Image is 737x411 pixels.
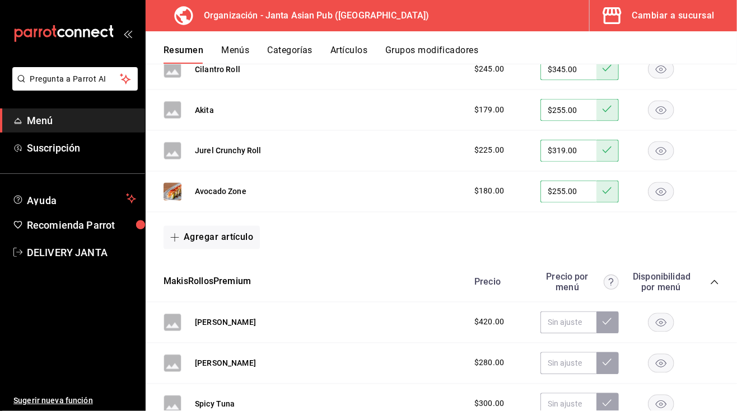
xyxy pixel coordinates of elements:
a: Pregunta a Parrot AI [8,81,138,93]
input: Sin ajuste [540,140,596,162]
button: Agregar artículo [164,226,260,249]
button: Avocado Zone [195,186,246,197]
button: Artículos [330,45,367,64]
button: Pregunta a Parrot AI [12,67,138,91]
button: [PERSON_NAME] [195,317,256,328]
span: $280.00 [474,357,504,369]
span: Ayuda [27,192,122,205]
input: Sin ajuste [540,181,596,203]
button: Jurel Crunchy Roll [195,145,262,157]
img: Preview [164,183,181,201]
span: $180.00 [474,186,504,197]
button: open_drawer_menu [123,29,132,38]
div: Precio por menú [540,272,619,293]
div: navigation tabs [164,45,737,64]
span: Menú [27,113,136,128]
span: DELIVERY JANTA [27,245,136,260]
input: Sin ajuste [540,311,596,334]
button: Cilantro Roll [195,64,240,75]
span: Pregunta a Parrot AI [30,73,120,85]
span: Recomienda Parrot [27,218,136,233]
h3: Organización - Janta Asian Pub ([GEOGRAPHIC_DATA]) [195,9,430,22]
span: $179.00 [474,104,504,116]
button: collapse-category-row [710,278,719,287]
button: Categorías [268,45,313,64]
button: Menús [221,45,249,64]
span: $420.00 [474,316,504,328]
span: $300.00 [474,398,504,410]
span: Sugerir nueva función [13,395,136,407]
button: Spicy Tuna [195,399,235,410]
div: Cambiar a sucursal [632,8,715,23]
input: Sin ajuste [540,58,596,81]
input: Sin ajuste [540,99,596,121]
button: Grupos modificadores [385,45,478,64]
span: Suscripción [27,140,136,155]
button: [PERSON_NAME] [195,358,256,369]
div: Disponibilidad por menú [633,272,689,293]
button: MakisRollosPremium [164,276,251,289]
span: $225.00 [474,145,504,157]
span: $245.00 [474,63,504,75]
div: Precio [463,277,535,287]
button: Resumen [164,45,203,64]
button: Akita [195,105,214,116]
input: Sin ajuste [540,352,596,375]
